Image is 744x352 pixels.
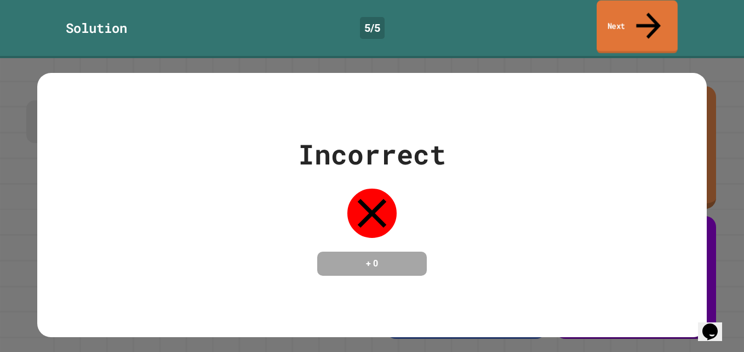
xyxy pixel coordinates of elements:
[328,257,416,270] h4: + 0
[298,134,446,175] div: Incorrect
[360,17,385,39] div: 5 / 5
[698,308,733,341] iframe: chat widget
[597,1,678,54] a: Next
[66,18,127,38] div: Solution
